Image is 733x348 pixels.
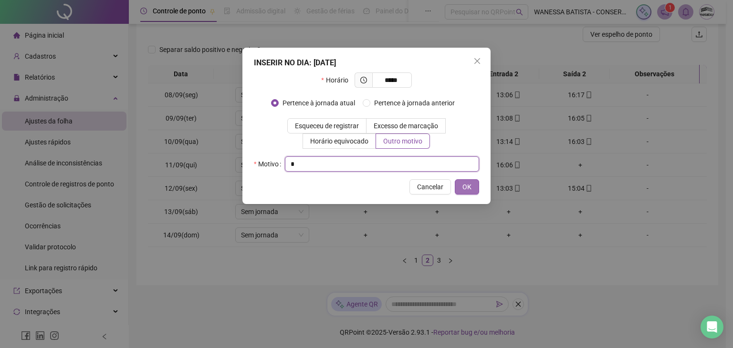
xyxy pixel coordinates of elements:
[310,137,368,145] span: Horário equivocado
[295,122,359,130] span: Esqueceu de registrar
[417,182,443,192] span: Cancelar
[455,179,479,194] button: OK
[470,53,485,69] button: Close
[383,137,422,145] span: Outro motivo
[254,57,479,69] div: INSERIR NO DIA : [DATE]
[360,77,367,83] span: clock-circle
[701,316,723,338] div: Open Intercom Messenger
[374,122,438,130] span: Excesso de marcação
[473,57,481,65] span: close
[254,156,285,172] label: Motivo
[370,98,459,108] span: Pertence à jornada anterior
[409,179,451,194] button: Cancelar
[321,72,354,88] label: Horário
[462,182,471,192] span: OK
[279,98,359,108] span: Pertence à jornada atual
